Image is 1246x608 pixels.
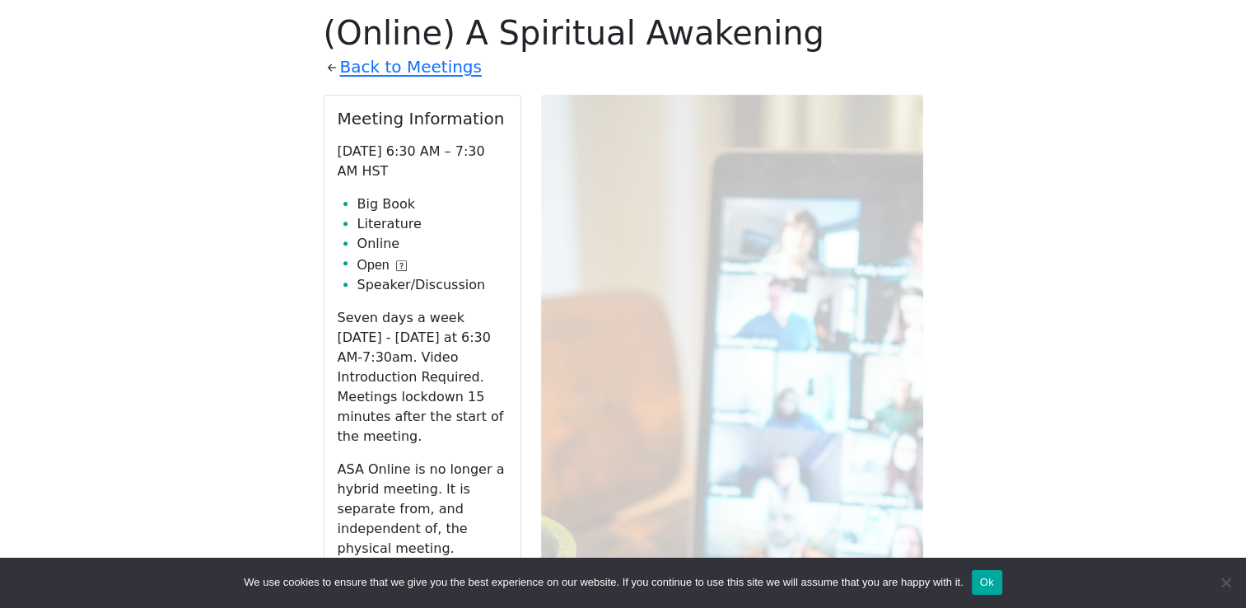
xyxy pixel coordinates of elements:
button: Ok [972,570,1002,595]
span: Open [357,255,390,275]
li: Online [357,234,507,254]
li: Big Book [357,194,507,214]
li: Literature [357,214,507,234]
button: Open [357,255,407,275]
p: [DATE] 6:30 AM – 7:30 AM HST [338,142,507,181]
li: Speaker/Discussion [357,275,507,295]
span: We use cookies to ensure that we give you the best experience on our website. If you continue to ... [244,574,963,591]
a: Back to Meetings [340,53,482,82]
h1: (Online) A Spiritual Awakening [324,13,923,53]
h2: Meeting Information [338,109,507,129]
p: ASA Online is no longer a hybrid meeting. It is separate from, and independent of, the physical m... [338,460,507,559]
span: No [1217,574,1234,591]
p: Seven days a week [DATE] - [DATE] at 6:30 AM-7:30am. Video Introduction Required. Meetings lockdo... [338,308,507,447]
